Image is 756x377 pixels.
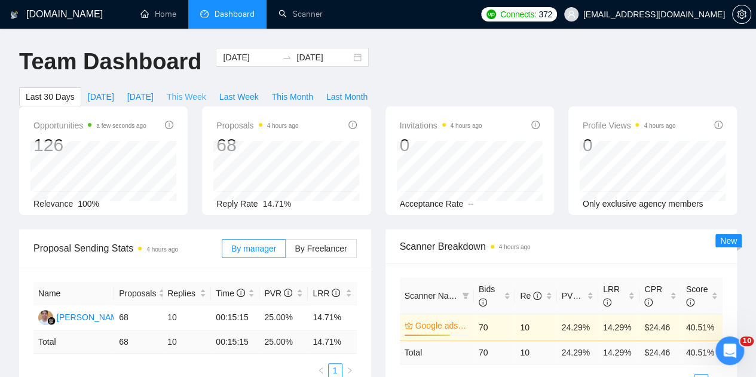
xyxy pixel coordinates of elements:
[163,330,211,354] td: 10
[26,90,75,103] span: Last 30 Days
[732,10,751,19] a: setting
[639,314,681,341] td: $24.46
[732,5,751,24] button: setting
[38,310,53,325] img: AC
[263,199,291,209] span: 14.71%
[644,298,653,306] span: info-circle
[405,291,460,301] span: Scanner Name
[140,9,176,19] a: homeHome
[720,236,737,246] span: New
[486,10,496,19] img: upwork-logo.png
[598,314,639,341] td: 14.29%
[557,341,598,364] td: 24.29 %
[415,319,467,332] a: Google ads +meta (titles only)
[127,90,154,103] span: [DATE]
[267,122,299,129] time: 4 hours ago
[474,314,515,341] td: 70
[47,317,56,325] img: gigradar-bm.png
[681,314,723,341] td: 40.51%
[114,330,163,354] td: 68
[211,330,259,354] td: 00:15:15
[583,118,676,133] span: Profile Views
[462,292,469,299] span: filter
[296,51,351,64] input: End date
[282,53,292,62] span: to
[332,289,340,297] span: info-circle
[231,244,276,253] span: By manager
[479,284,495,307] span: Bids
[468,199,473,209] span: --
[400,341,474,364] td: Total
[346,367,353,374] span: right
[308,305,356,330] td: 14.71%
[163,305,211,330] td: 10
[78,199,99,209] span: 100%
[562,291,590,301] span: PVR
[167,287,197,300] span: Replies
[146,246,178,253] time: 4 hours ago
[686,284,708,307] span: Score
[88,90,114,103] span: [DATE]
[326,90,368,103] span: Last Month
[313,289,340,298] span: LRR
[515,341,556,364] td: 10
[278,9,323,19] a: searchScanner
[405,321,413,330] span: crown
[740,336,754,346] span: 10
[583,134,676,157] div: 0
[531,121,540,129] span: info-circle
[163,282,211,305] th: Replies
[237,289,245,297] span: info-circle
[259,305,308,330] td: 25.00%
[216,134,298,157] div: 68
[295,244,347,253] span: By Freelancer
[216,118,298,133] span: Proposals
[167,90,206,103] span: This Week
[581,292,589,300] span: info-circle
[160,87,213,106] button: This Week
[400,134,482,157] div: 0
[264,289,292,298] span: PVR
[644,284,662,307] span: CPR
[215,9,255,19] span: Dashboard
[644,122,675,129] time: 4 hours ago
[216,199,258,209] span: Reply Rate
[200,10,209,18] span: dashboard
[714,121,723,129] span: info-circle
[219,90,259,103] span: Last Week
[265,87,320,106] button: This Month
[211,305,259,330] td: 00:15:15
[33,134,146,157] div: 126
[33,330,114,354] td: Total
[400,239,723,254] span: Scanner Breakdown
[119,287,156,300] span: Proposals
[499,244,531,250] time: 4 hours ago
[114,282,163,305] th: Proposals
[308,330,356,354] td: 14.71 %
[165,121,173,129] span: info-circle
[733,10,751,19] span: setting
[603,298,611,306] span: info-circle
[282,53,292,62] span: swap-right
[520,291,541,301] span: Re
[33,199,73,209] span: Relevance
[19,48,201,76] h1: Team Dashboard
[567,10,576,19] span: user
[533,292,541,300] span: info-circle
[96,122,146,129] time: a few seconds ago
[557,314,598,341] td: 24.29%
[598,341,639,364] td: 14.29 %
[400,118,482,133] span: Invitations
[33,282,114,305] th: Name
[259,330,308,354] td: 25.00 %
[400,199,464,209] span: Acceptance Rate
[320,87,374,106] button: Last Month
[348,121,357,129] span: info-circle
[33,241,222,256] span: Proposal Sending Stats
[515,314,556,341] td: 10
[329,364,342,377] a: 1
[216,289,244,298] span: Time
[639,341,681,364] td: $ 24.46
[81,87,121,106] button: [DATE]
[479,298,487,306] span: info-circle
